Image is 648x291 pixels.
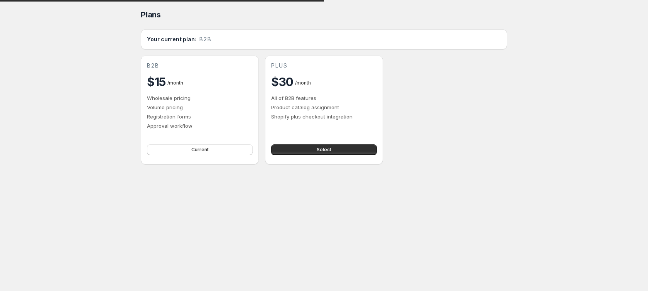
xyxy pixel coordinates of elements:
[147,74,166,90] h2: $15
[271,103,377,111] p: Product catalog assignment
[147,36,196,43] h2: Your current plan:
[147,94,253,102] p: Wholesale pricing
[317,147,331,153] span: Select
[271,74,294,90] h2: $30
[199,36,212,43] span: b2b
[147,62,159,69] span: b2b
[295,80,311,86] span: / month
[191,147,209,153] span: Current
[271,144,377,155] button: Select
[147,144,253,155] button: Current
[141,10,161,19] span: Plans
[147,122,253,130] p: Approval workflow
[271,113,377,120] p: Shopify plus checkout integration
[271,94,377,102] p: All of B2B features
[147,113,253,120] p: Registration forms
[147,103,253,111] p: Volume pricing
[271,62,288,69] span: plus
[167,80,183,86] span: / month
